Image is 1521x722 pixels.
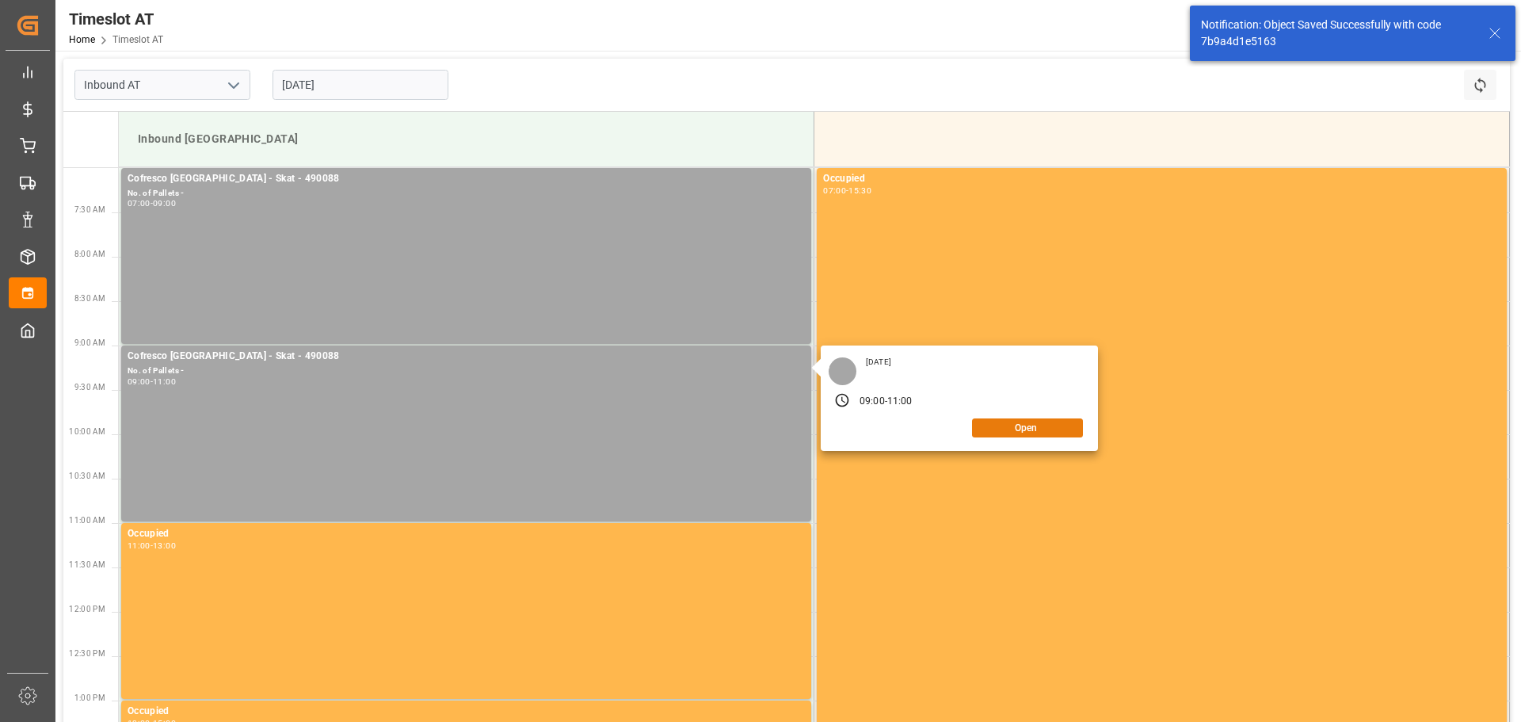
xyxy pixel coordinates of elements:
[74,338,105,347] span: 9:00 AM
[74,294,105,303] span: 8:30 AM
[151,542,153,549] div: -
[273,70,448,100] input: DD.MM.YYYY
[823,171,1500,187] div: Occupied
[823,187,846,194] div: 07:00
[69,34,95,45] a: Home
[128,526,805,542] div: Occupied
[860,357,897,368] div: [DATE]
[151,378,153,385] div: -
[153,542,176,549] div: 13:00
[69,560,105,569] span: 11:30 AM
[128,365,805,378] div: No. of Pallets -
[128,187,805,201] div: No. of Pallets -
[128,171,805,187] div: Cofresco [GEOGRAPHIC_DATA] - Skat - 490088
[132,124,801,154] div: Inbound [GEOGRAPHIC_DATA]
[69,427,105,436] span: 10:00 AM
[128,542,151,549] div: 11:00
[74,383,105,392] span: 9:30 AM
[860,395,885,409] div: 09:00
[887,395,913,409] div: 11:00
[69,516,105,525] span: 11:00 AM
[74,205,105,214] span: 7:30 AM
[69,605,105,613] span: 12:00 PM
[128,378,151,385] div: 09:00
[69,472,105,480] span: 10:30 AM
[74,70,250,100] input: Type to search/select
[1201,17,1473,50] div: Notification: Object Saved Successfully with code 7b9a4d1e5163
[885,395,887,409] div: -
[74,693,105,702] span: 1:00 PM
[153,200,176,207] div: 09:00
[846,187,848,194] div: -
[972,418,1083,437] button: Open
[153,378,176,385] div: 11:00
[128,704,805,720] div: Occupied
[69,7,163,31] div: Timeslot AT
[69,649,105,658] span: 12:30 PM
[128,200,151,207] div: 07:00
[74,250,105,258] span: 8:00 AM
[128,349,805,365] div: Cofresco [GEOGRAPHIC_DATA] - Skat - 490088
[151,200,153,207] div: -
[848,187,871,194] div: 15:30
[221,73,245,97] button: open menu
